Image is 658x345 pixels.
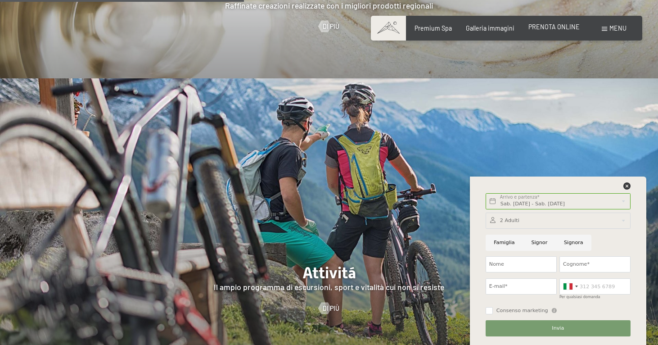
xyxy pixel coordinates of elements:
[609,24,626,32] span: Menu
[415,24,452,32] a: Premium Spa
[559,295,600,299] label: Per qualsiasi domanda
[528,23,580,31] a: PRENOTA ONLINE
[496,307,548,314] span: Consenso marketing
[486,320,631,336] button: Invia
[319,22,339,31] a: Di più
[560,279,581,294] div: Italy (Italia): +39
[552,325,564,332] span: Invia
[323,304,339,313] span: Di più
[323,22,339,31] span: Di più
[559,278,631,295] input: 312 345 6789
[466,24,514,32] a: Galleria immagini
[319,304,339,313] a: Di più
